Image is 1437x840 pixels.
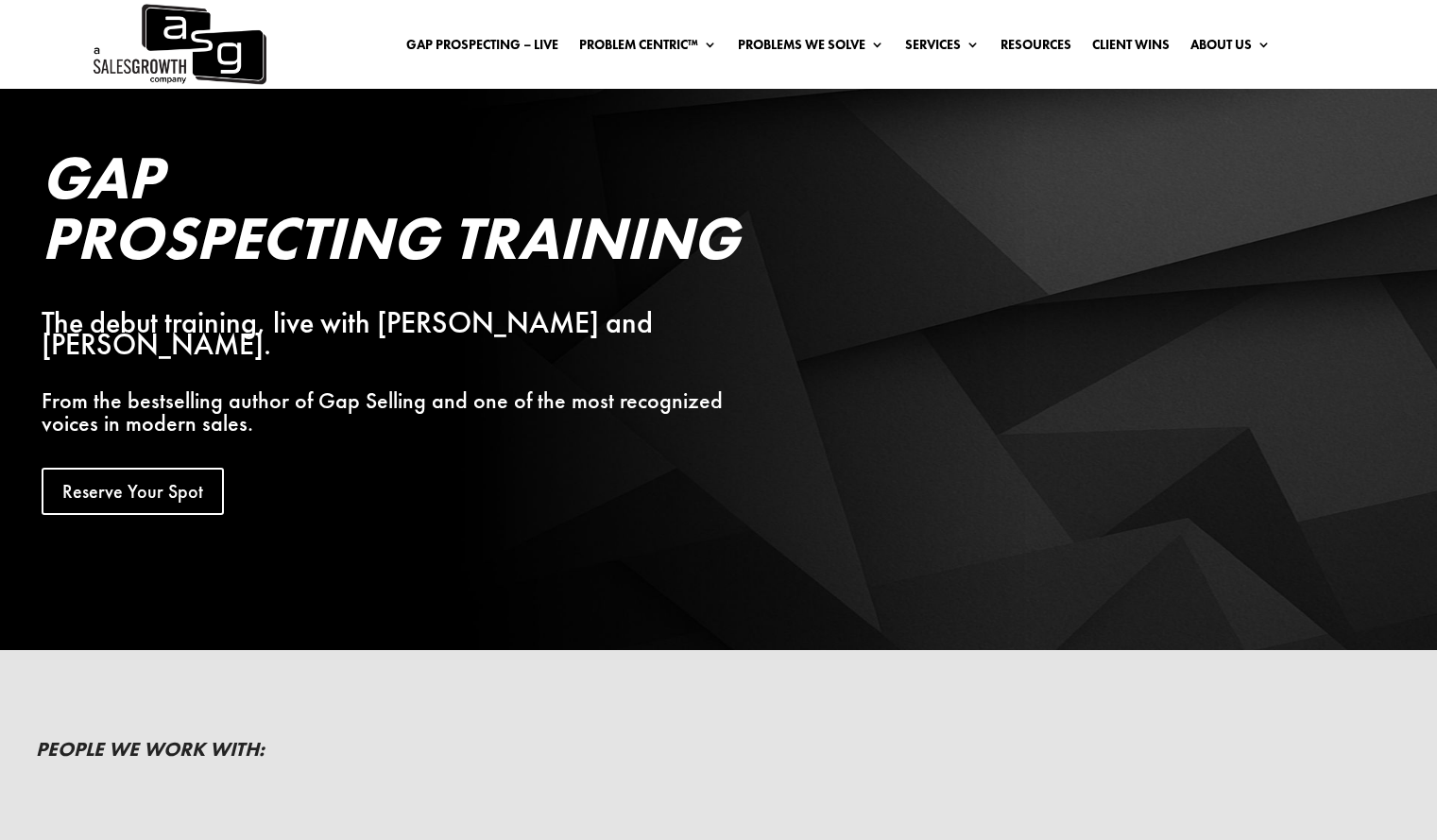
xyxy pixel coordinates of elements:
[42,468,224,515] a: Reserve Your Spot
[42,312,741,357] div: The debut training, live with [PERSON_NAME] and [PERSON_NAME].
[905,38,980,59] a: Services
[406,38,558,59] a: Gap Prospecting – LIVE
[1001,38,1071,59] a: Resources
[1092,38,1170,59] a: Client Wins
[1190,38,1271,59] a: About Us
[738,38,884,59] a: Problems We Solve
[579,38,717,59] a: Problem Centric™
[42,147,741,278] h2: Gap Prospecting Training
[42,389,741,435] p: From the bestselling author of Gap Selling and one of the most recognized voices in modern sales.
